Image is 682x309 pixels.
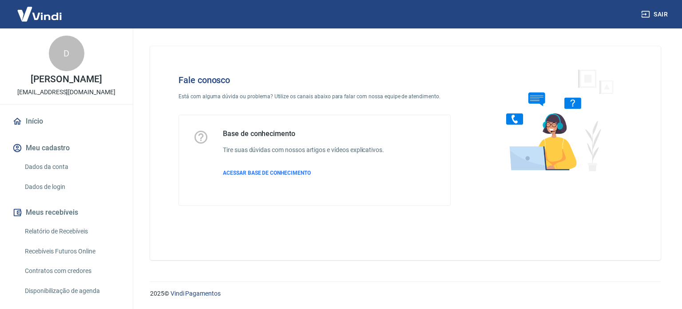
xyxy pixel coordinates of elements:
img: Vindi [11,0,68,28]
p: [PERSON_NAME] [31,75,102,84]
h5: Base de conhecimento [223,129,384,138]
a: Relatório de Recebíveis [21,222,122,241]
a: Disponibilização de agenda [21,282,122,300]
a: Recebíveis Futuros Online [21,242,122,261]
h6: Tire suas dúvidas com nossos artigos e vídeos explicativos. [223,145,384,155]
p: 2025 © [150,289,661,298]
img: Fale conosco [488,60,623,179]
h4: Fale conosco [178,75,451,85]
a: Dados da conta [21,158,122,176]
button: Meus recebíveis [11,203,122,222]
div: D [49,36,84,71]
a: Contratos com credores [21,262,122,280]
span: ACESSAR BASE DE CONHECIMENTO [223,170,311,176]
p: [EMAIL_ADDRESS][DOMAIN_NAME] [17,88,115,97]
button: Sair [639,6,671,23]
button: Meu cadastro [11,138,122,158]
a: Dados de login [21,178,122,196]
p: Está com alguma dúvida ou problema? Utilize os canais abaixo para falar com nossa equipe de atend... [178,92,451,100]
a: Vindi Pagamentos [170,290,221,297]
a: Início [11,112,122,131]
a: ACESSAR BASE DE CONHECIMENTO [223,169,384,177]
